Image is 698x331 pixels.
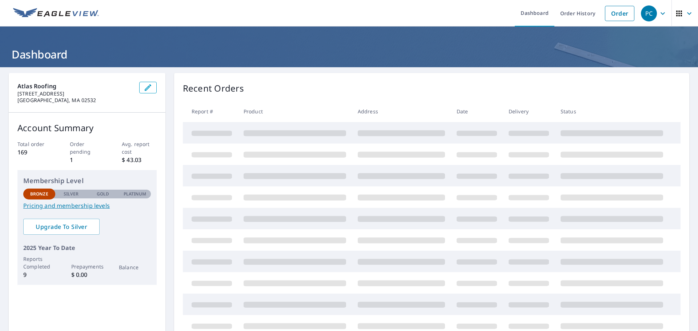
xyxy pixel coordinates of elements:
[70,140,105,156] p: Order pending
[70,156,105,164] p: 1
[352,101,451,122] th: Address
[23,176,151,186] p: Membership Level
[29,223,94,231] span: Upgrade To Silver
[238,101,352,122] th: Product
[23,201,151,210] a: Pricing and membership levels
[17,140,52,148] p: Total order
[124,191,147,197] p: Platinum
[119,263,151,271] p: Balance
[17,90,133,97] p: [STREET_ADDRESS]
[71,270,103,279] p: $ 0.00
[122,140,157,156] p: Avg. report cost
[71,263,103,270] p: Prepayments
[605,6,634,21] a: Order
[17,121,157,134] p: Account Summary
[555,101,669,122] th: Status
[9,47,689,62] h1: Dashboard
[64,191,79,197] p: Silver
[183,82,244,95] p: Recent Orders
[23,243,151,252] p: 2025 Year To Date
[17,82,133,90] p: Atlas Roofing
[641,5,657,21] div: PC
[23,255,55,270] p: Reports Completed
[17,148,52,157] p: 169
[97,191,109,197] p: Gold
[503,101,555,122] th: Delivery
[30,191,48,197] p: Bronze
[17,97,133,104] p: [GEOGRAPHIC_DATA], MA 02532
[451,101,503,122] th: Date
[23,219,100,235] a: Upgrade To Silver
[122,156,157,164] p: $ 43.03
[13,8,99,19] img: EV Logo
[23,270,55,279] p: 9
[183,101,238,122] th: Report #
